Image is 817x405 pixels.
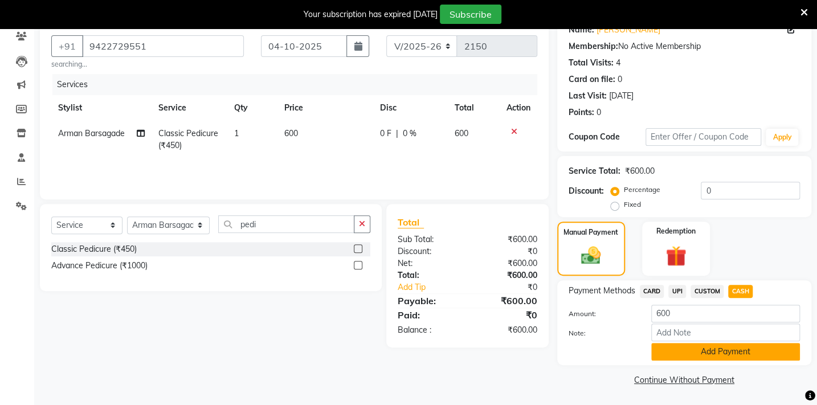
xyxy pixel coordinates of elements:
label: Percentage [624,185,660,195]
th: Disc [373,95,448,121]
span: Classic Pedicure (₹450) [158,128,218,150]
button: +91 [51,35,83,57]
div: [DATE] [609,90,634,102]
span: 600 [284,128,298,138]
th: Price [277,95,373,121]
span: Payment Methods [569,285,635,297]
input: Enter Offer / Coupon Code [646,128,761,146]
button: Subscribe [440,5,501,24]
div: Advance Pedicure (₹1000) [51,260,148,272]
div: Your subscription has expired [DATE] [304,9,438,21]
span: | [396,128,398,140]
div: Sub Total: [389,234,467,246]
div: ₹600.00 [467,324,545,336]
div: Classic Pedicure (₹450) [51,243,137,255]
div: Balance : [389,324,467,336]
label: Amount: [560,309,643,319]
div: Paid: [389,308,467,322]
label: Manual Payment [563,227,618,238]
button: Apply [766,129,798,146]
div: Name: [569,24,594,36]
label: Redemption [656,226,696,236]
a: Add Tip [389,281,480,293]
span: 1 [234,128,239,138]
label: Fixed [624,199,641,210]
input: Add Note [651,324,800,341]
div: ₹600.00 [467,294,545,308]
input: Search or Scan [218,215,354,233]
div: Net: [389,257,467,269]
div: Total: [389,269,467,281]
th: Service [152,95,227,121]
div: ₹0 [480,281,545,293]
div: Services [52,74,546,95]
div: Discount: [569,185,604,197]
div: ₹600.00 [467,257,545,269]
a: Continue Without Payment [559,374,809,386]
div: 0 [597,107,601,118]
span: CUSTOM [691,285,724,298]
div: 0 [618,73,622,85]
div: Service Total: [569,165,620,177]
span: UPI [668,285,686,298]
div: ₹600.00 [625,165,655,177]
img: _cash.svg [575,244,607,267]
div: Coupon Code [569,131,646,143]
th: Qty [227,95,277,121]
span: 600 [455,128,468,138]
th: Action [500,95,537,121]
div: Payable: [389,294,467,308]
span: 0 F [380,128,391,140]
input: Amount [651,305,800,322]
label: Note: [560,328,643,338]
span: CARD [640,285,664,298]
small: searching... [51,59,244,69]
div: Last Visit: [569,90,607,102]
div: Discount: [389,246,467,257]
button: Add Payment [651,343,800,361]
img: _gift.svg [659,243,693,269]
div: Points: [569,107,594,118]
th: Total [448,95,500,121]
div: Card on file: [569,73,615,85]
div: ₹0 [467,246,545,257]
input: Search by Name/Mobile/Email/Code [82,35,244,57]
div: ₹600.00 [467,234,545,246]
a: [PERSON_NAME] [597,24,660,36]
div: Membership: [569,40,618,52]
span: CASH [728,285,753,298]
div: Total Visits: [569,57,614,69]
span: Arman Barsagade [58,128,125,138]
th: Stylist [51,95,152,121]
span: 0 % [403,128,416,140]
span: Total [398,216,424,228]
div: No Active Membership [569,40,800,52]
div: ₹600.00 [467,269,545,281]
div: 4 [616,57,620,69]
div: ₹0 [467,308,545,322]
